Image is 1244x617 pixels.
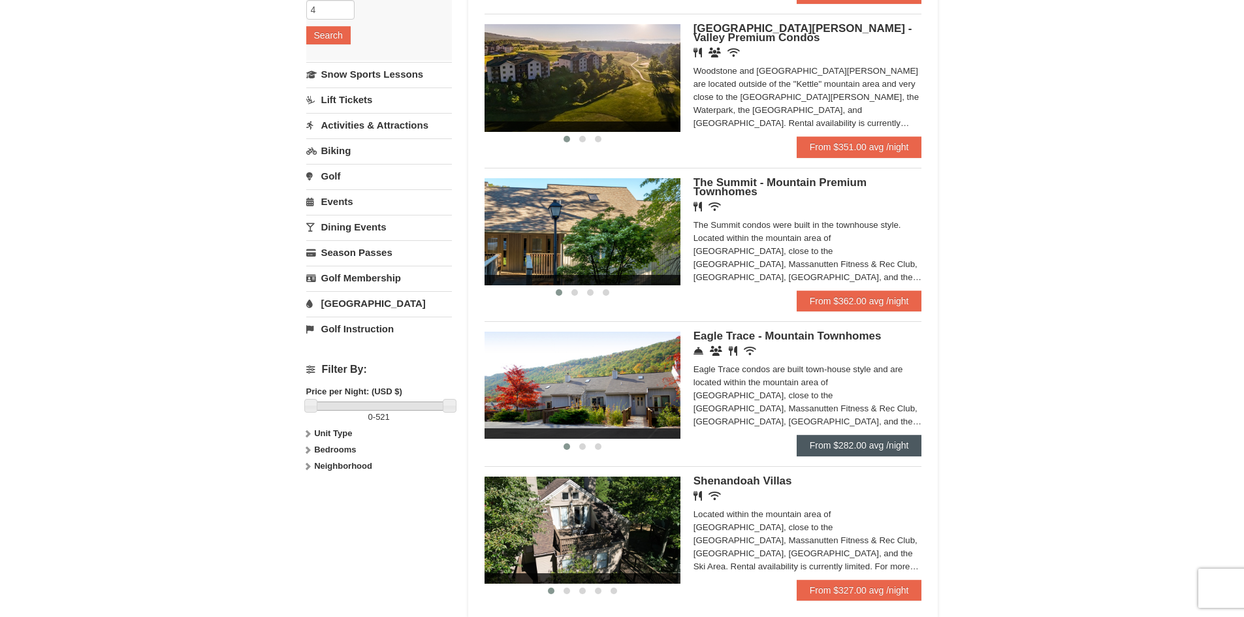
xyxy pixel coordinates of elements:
strong: Unit Type [314,428,352,438]
a: Golf Membership [306,266,452,290]
i: Wireless Internet (free) [709,491,721,501]
span: 521 [375,412,390,422]
a: Golf [306,164,452,188]
span: 0 [368,412,373,422]
div: Woodstone and [GEOGRAPHIC_DATA][PERSON_NAME] are located outside of the "Kettle" mountain area an... [694,65,922,130]
a: From $282.00 avg /night [797,435,922,456]
i: Concierge Desk [694,346,703,356]
strong: Bedrooms [314,445,356,454]
span: Eagle Trace - Mountain Townhomes [694,330,882,342]
span: The Summit - Mountain Premium Townhomes [694,176,867,198]
a: [GEOGRAPHIC_DATA] [306,291,452,315]
button: Search [306,26,351,44]
a: Events [306,189,452,214]
label: - [306,411,452,424]
div: Located within the mountain area of [GEOGRAPHIC_DATA], close to the [GEOGRAPHIC_DATA], Massanutte... [694,508,922,573]
strong: Neighborhood [314,461,372,471]
span: Shenandoah Villas [694,475,792,487]
i: Restaurant [729,346,737,356]
i: Restaurant [694,48,702,57]
a: Golf Instruction [306,317,452,341]
i: Restaurant [694,491,702,501]
i: Wireless Internet (free) [744,346,756,356]
div: The Summit condos were built in the townhouse style. Located within the mountain area of [GEOGRAP... [694,219,922,284]
i: Wireless Internet (free) [709,202,721,212]
a: Season Passes [306,240,452,264]
i: Wireless Internet (free) [727,48,740,57]
h4: Filter By: [306,364,452,375]
a: From $351.00 avg /night [797,136,922,157]
i: Restaurant [694,202,702,212]
span: [GEOGRAPHIC_DATA][PERSON_NAME] - Valley Premium Condos [694,22,912,44]
a: Lift Tickets [306,87,452,112]
a: From $327.00 avg /night [797,580,922,601]
a: Snow Sports Lessons [306,62,452,86]
a: Biking [306,138,452,163]
i: Banquet Facilities [709,48,721,57]
a: From $362.00 avg /night [797,291,922,311]
strong: Price per Night: (USD $) [306,387,402,396]
div: Eagle Trace condos are built town-house style and are located within the mountain area of [GEOGRA... [694,363,922,428]
a: Activities & Attractions [306,113,452,137]
i: Conference Facilities [710,346,722,356]
a: Dining Events [306,215,452,239]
